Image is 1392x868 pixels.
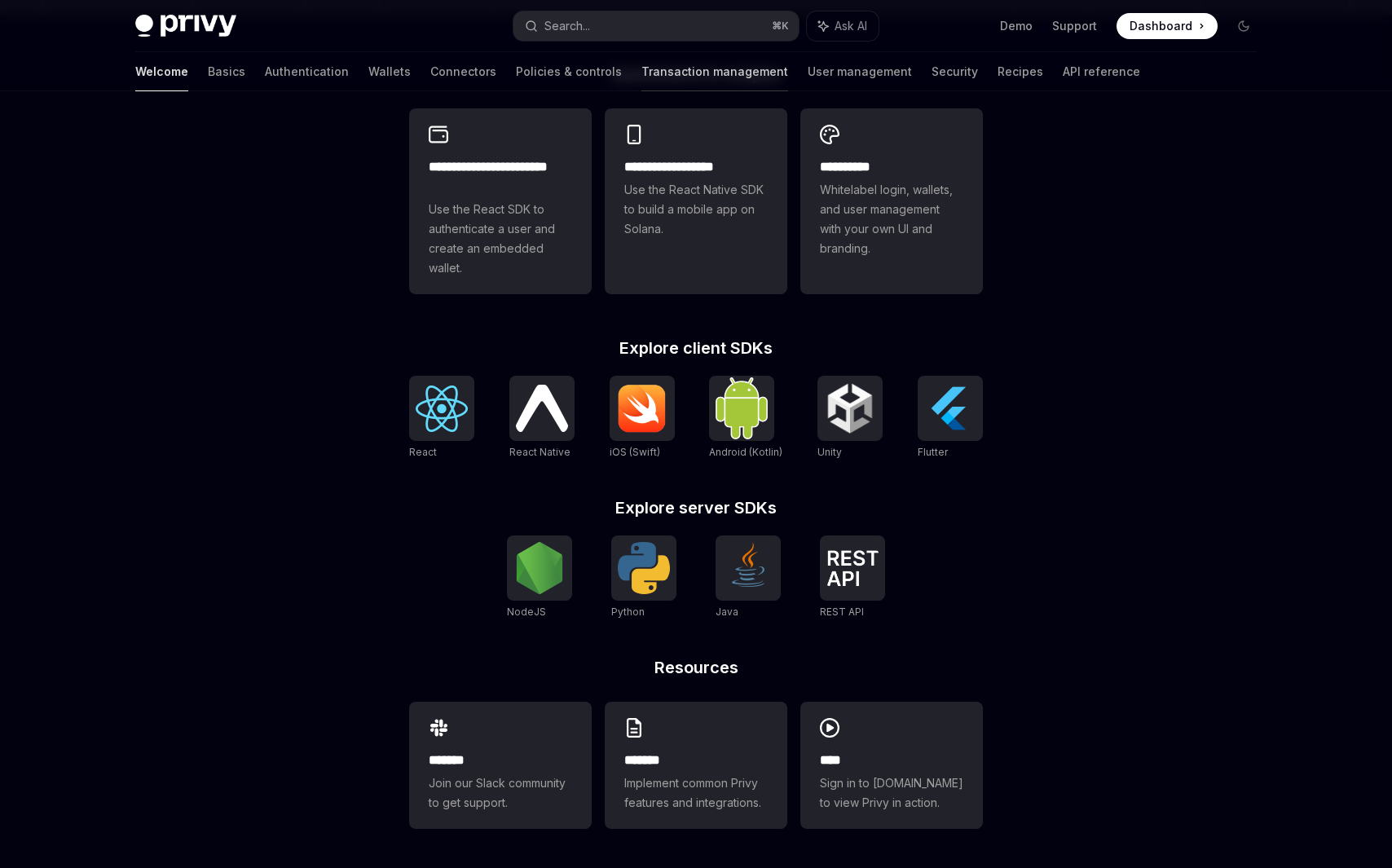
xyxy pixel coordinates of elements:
h2: Explore server SDKs [409,500,983,516]
span: iOS (Swift) [610,446,660,458]
a: Demo [1000,18,1033,34]
a: JavaJava [716,535,781,620]
a: Welcome [135,52,188,91]
a: User management [808,52,912,91]
a: Basics [208,52,245,91]
span: Android (Kotlin) [709,446,782,458]
a: Policies & controls [516,52,622,91]
span: Dashboard [1130,18,1192,34]
a: Security [932,52,978,91]
span: Implement common Privy features and integrations. [624,773,768,813]
span: Use the React SDK to authenticate a user and create an embedded wallet. [429,200,572,278]
span: REST API [820,606,864,618]
a: **** **** **** ***Use the React Native SDK to build a mobile app on Solana. [605,108,787,294]
a: PythonPython [611,535,676,620]
a: Recipes [998,52,1043,91]
img: NodeJS [513,542,566,594]
span: React Native [509,446,570,458]
span: Whitelabel login, wallets, and user management with your own UI and branding. [820,180,963,258]
a: FlutterFlutter [918,376,983,460]
button: Toggle dark mode [1231,13,1257,39]
img: iOS (Swift) [616,384,668,433]
img: dark logo [135,15,236,37]
button: Ask AI [807,11,879,41]
img: Python [618,542,670,594]
span: ⌘ K [772,20,789,33]
span: Flutter [918,446,948,458]
a: **** **Join our Slack community to get support. [409,702,592,829]
a: **** *****Whitelabel login, wallets, and user management with your own UI and branding. [800,108,983,294]
img: Java [722,542,774,594]
h2: Explore client SDKs [409,340,983,356]
h2: Resources [409,659,983,676]
a: Wallets [368,52,411,91]
span: NodeJS [507,606,546,618]
a: Transaction management [641,52,788,91]
img: REST API [826,550,879,586]
a: Support [1052,18,1097,34]
span: Ask AI [835,18,867,34]
a: Connectors [430,52,496,91]
a: Android (Kotlin)Android (Kotlin) [709,376,782,460]
a: Authentication [265,52,349,91]
a: Dashboard [1117,13,1218,39]
span: Unity [817,446,842,458]
a: **** **Implement common Privy features and integrations. [605,702,787,829]
span: Sign in to [DOMAIN_NAME] to view Privy in action. [820,773,963,813]
span: Use the React Native SDK to build a mobile app on Solana. [624,180,768,239]
span: React [409,446,437,458]
span: Java [716,606,738,618]
img: React Native [516,385,568,431]
img: Flutter [924,382,976,434]
a: ReactReact [409,376,474,460]
a: API reference [1063,52,1140,91]
a: UnityUnity [817,376,883,460]
img: Unity [824,382,876,434]
button: Search...⌘K [513,11,799,41]
a: React NativeReact Native [509,376,575,460]
div: Search... [544,16,590,36]
span: Python [611,606,645,618]
img: React [416,386,468,432]
a: iOS (Swift)iOS (Swift) [610,376,675,460]
a: NodeJSNodeJS [507,535,572,620]
span: Join our Slack community to get support. [429,773,572,813]
img: Android (Kotlin) [716,377,768,438]
a: REST APIREST API [820,535,885,620]
a: ****Sign in to [DOMAIN_NAME] to view Privy in action. [800,702,983,829]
